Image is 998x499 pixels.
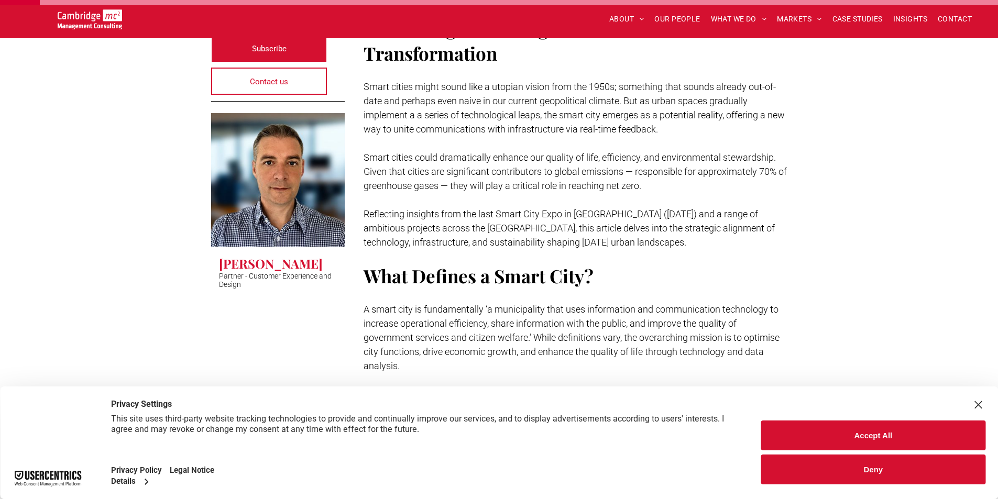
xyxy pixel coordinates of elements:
[219,272,337,289] p: Partner - Customer Experience and Design
[211,113,345,247] a: Clive Quantrill
[364,81,785,135] span: Smart cities might sound like a utopian vision from the 1950s; something that sounds already out-...
[219,255,323,272] h3: [PERSON_NAME]
[58,9,122,29] img: Go to Homepage
[252,36,287,62] span: Subscribe
[364,263,594,288] span: What Defines a Smart City?
[772,11,827,27] a: MARKETS
[364,304,780,371] span: A smart city is fundamentally ‘a municipality that uses information and communication technology ...
[706,11,772,27] a: WHAT WE DO
[649,11,705,27] a: OUR PEOPLE
[250,69,288,95] span: Contact us
[364,16,769,65] span: Pioneering Technologies for the Future of Urban Transformation
[827,11,888,27] a: CASE STUDIES
[888,11,933,27] a: INSIGHTS
[364,208,775,248] span: Reflecting insights from the last Smart City Expo in [GEOGRAPHIC_DATA] ([DATE]) and a range of am...
[364,152,787,191] span: Smart cities could dramatically enhance our quality of life, efficiency, and environmental stewar...
[211,35,327,62] a: Subscribe
[933,11,977,27] a: CONTACT
[604,11,650,27] a: ABOUT
[211,68,327,95] a: Contact us
[58,11,122,22] a: Your Business Transformed | Cambridge Management Consulting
